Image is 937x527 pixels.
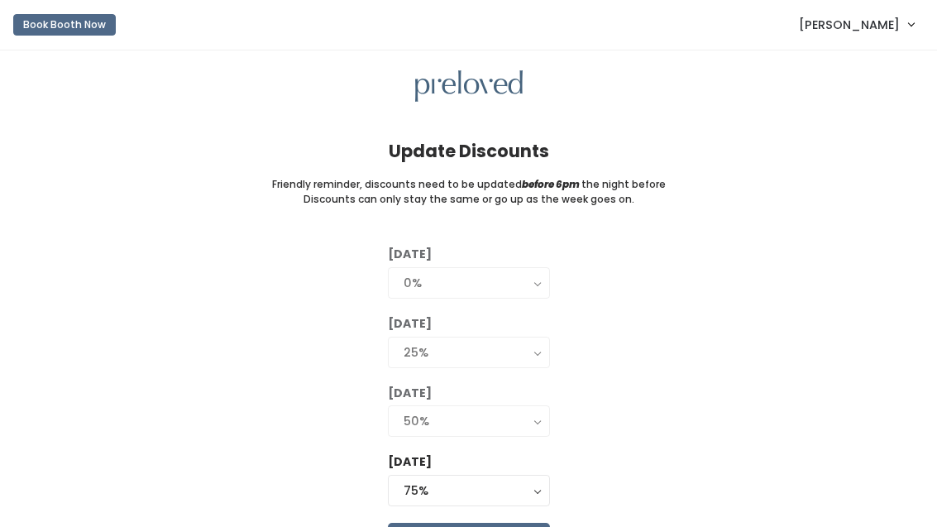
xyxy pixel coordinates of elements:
div: 25% [404,343,534,362]
small: Friendly reminder, discounts need to be updated the night before [272,177,666,192]
label: [DATE] [388,385,432,402]
span: [PERSON_NAME] [799,16,900,34]
div: 50% [404,412,534,430]
img: preloved logo [415,70,523,103]
a: [PERSON_NAME] [782,7,930,42]
div: 75% [404,481,534,500]
i: before 6pm [522,177,580,191]
label: [DATE] [388,315,432,333]
button: 25% [388,337,550,368]
a: Book Booth Now [13,7,116,43]
button: 50% [388,405,550,437]
button: 75% [388,475,550,506]
h4: Update Discounts [389,141,549,160]
label: [DATE] [388,453,432,471]
button: 0% [388,267,550,299]
label: [DATE] [388,246,432,263]
small: Discounts can only stay the same or go up as the week goes on. [304,192,634,207]
button: Book Booth Now [13,14,116,36]
div: 0% [404,274,534,292]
